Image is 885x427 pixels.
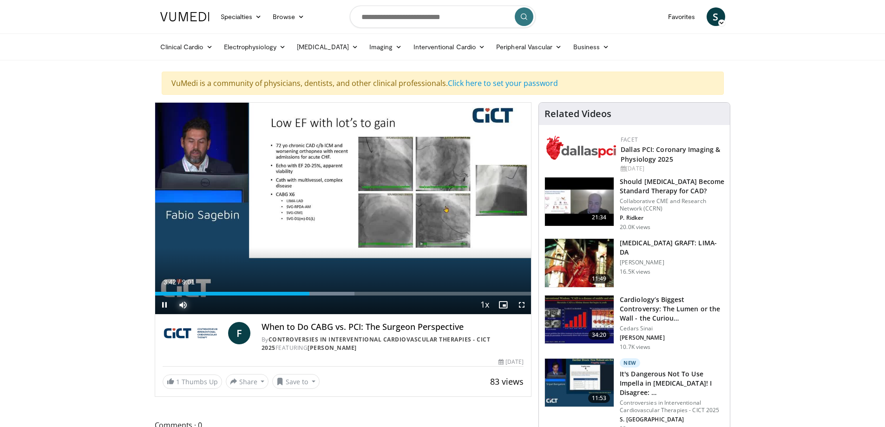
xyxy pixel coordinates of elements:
[163,374,222,389] a: 1 Thumbs Up
[621,164,722,173] div: [DATE]
[408,38,491,56] a: Interventional Cardio
[620,268,650,276] p: 16.5K views
[544,295,724,351] a: 34:20 Cardiology’s Biggest Controversy: The Lumen or the Wall - the Curiou… Cedars Sinai [PERSON_...
[491,38,567,56] a: Peripheral Vascular
[164,278,176,286] span: 3:42
[174,296,192,314] button: Mute
[545,359,614,407] img: ad639188-bf21-463b-a799-85e4bc162651.150x105_q85_crop-smart_upscale.jpg
[544,238,724,288] a: 11:49 [MEDICAL_DATA] GRAFT: LIMA-DA [PERSON_NAME] 16.5K views
[620,295,724,323] h3: Cardiology’s Biggest Controversy: The Lumen or the Wall - the Curiou…
[182,278,195,286] span: 9:01
[620,334,724,342] p: [PERSON_NAME]
[160,12,210,21] img: VuMedi Logo
[291,38,364,56] a: [MEDICAL_DATA]
[155,103,531,315] video-js: Video Player
[162,72,724,95] div: VuMedi is a community of physicians, dentists, and other clinical professionals.
[588,274,610,283] span: 11:49
[620,399,724,414] p: Controversies in Interventional Cardiovascular Therapies - CICT 2025
[272,374,320,389] button: Save to
[588,394,610,403] span: 11:53
[228,322,250,344] a: F
[155,38,218,56] a: Clinical Cardio
[620,238,724,257] h3: [MEDICAL_DATA] GRAFT: LIMA-DA
[620,177,724,196] h3: Should [MEDICAL_DATA] Become Standard Therapy for CAD?
[546,136,616,160] img: 939357b5-304e-4393-95de-08c51a3c5e2a.png.150x105_q85_autocrop_double_scale_upscale_version-0.2.png
[621,145,720,164] a: Dallas PCI: Coronary Imaging & Physiology 2025
[155,296,174,314] button: Pause
[620,369,724,397] h3: It's Dangerous Not To Use Impella in [MEDICAL_DATA]! I Disagree: …
[707,7,725,26] a: S
[545,177,614,226] img: eb63832d-2f75-457d-8c1a-bbdc90eb409c.150x105_q85_crop-smart_upscale.jpg
[226,374,269,389] button: Share
[163,322,224,344] img: Controversies in Interventional Cardiovascular Therapies - CICT 2025
[544,177,724,231] a: 21:34 Should [MEDICAL_DATA] Become Standard Therapy for CAD? Collaborative CME and Research Netwo...
[267,7,310,26] a: Browse
[568,38,615,56] a: Business
[498,358,524,366] div: [DATE]
[364,38,408,56] a: Imaging
[620,223,650,231] p: 20.0K views
[178,278,180,286] span: /
[215,7,268,26] a: Specialties
[588,330,610,340] span: 34:20
[490,376,524,387] span: 83 views
[262,335,491,352] a: Controversies in Interventional Cardiovascular Therapies - CICT 2025
[545,239,614,287] img: feAgcbrvkPN5ynqH4xMDoxOjA4MTsiGN.150x105_q85_crop-smart_upscale.jpg
[620,416,724,423] p: S. [GEOGRAPHIC_DATA]
[620,214,724,222] p: P. Ridker
[545,296,614,344] img: d453240d-5894-4336-be61-abca2891f366.150x105_q85_crop-smart_upscale.jpg
[218,38,291,56] a: Electrophysiology
[308,344,357,352] a: [PERSON_NAME]
[620,197,724,212] p: Collaborative CME and Research Network (CCRN)
[262,335,524,352] div: By FEATURING
[620,259,724,266] p: [PERSON_NAME]
[448,78,558,88] a: Click here to set your password
[621,136,638,144] a: FACET
[350,6,536,28] input: Search topics, interventions
[262,322,524,332] h4: When to Do CABG vs. PCI: The Surgeon Perspective
[494,296,512,314] button: Enable picture-in-picture mode
[512,296,531,314] button: Fullscreen
[176,377,180,386] span: 1
[155,292,531,296] div: Progress Bar
[588,213,610,222] span: 21:34
[544,108,611,119] h4: Related Videos
[620,358,640,368] p: New
[475,296,494,314] button: Playback Rate
[662,7,701,26] a: Favorites
[620,325,724,332] p: Cedars Sinai
[620,343,650,351] p: 10.7K views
